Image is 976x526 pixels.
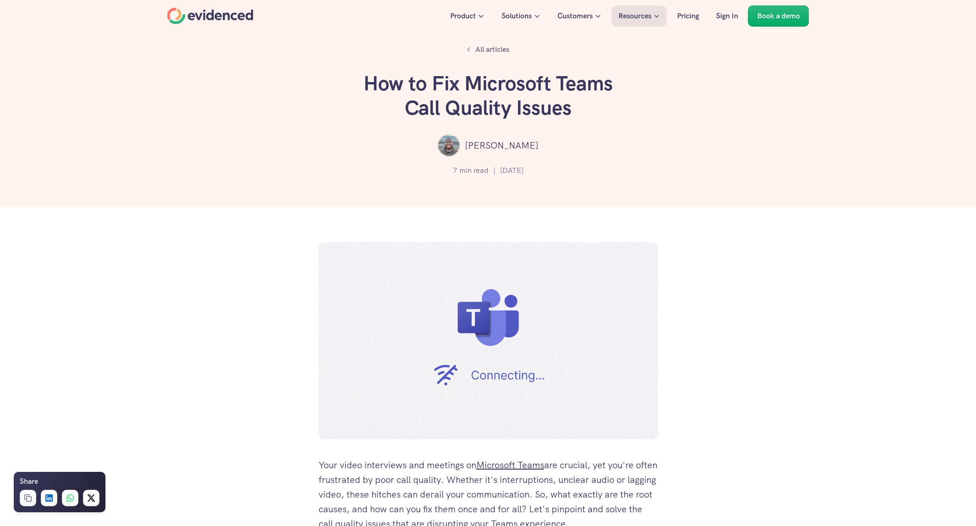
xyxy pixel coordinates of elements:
[677,10,699,22] p: Pricing
[709,6,745,27] a: Sign In
[618,10,651,22] p: Resources
[437,134,460,157] img: ""
[459,165,489,177] p: min read
[351,72,626,120] h1: How to Fix Microsoft Teams Call Quality Issues
[716,10,738,22] p: Sign In
[465,138,539,153] p: [PERSON_NAME]
[557,10,593,22] p: Customers
[475,44,509,55] p: All articles
[476,459,544,471] a: Microsoft Teams
[319,242,658,439] img: Teams issues
[462,41,514,58] a: All articles
[757,10,800,22] p: Book a demo
[502,10,532,22] p: Solutions
[453,165,457,177] p: 7
[493,165,496,177] p: |
[167,8,254,24] a: Home
[20,476,38,487] h6: Share
[500,165,524,177] p: [DATE]
[748,6,809,27] a: Book a demo
[450,10,476,22] p: Product
[670,6,706,27] a: Pricing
